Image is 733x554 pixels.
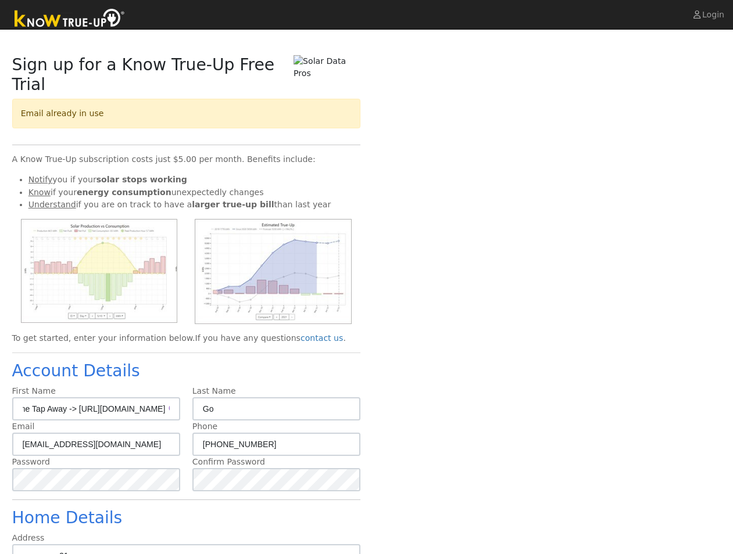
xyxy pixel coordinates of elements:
[12,153,360,166] div: A Know True-Up subscription costs just $5.00 per month. Benefits include:
[12,361,360,381] h2: Account Details
[195,333,345,343] span: If you have any questions .
[12,508,360,528] h2: Home Details
[28,174,360,186] li: you if your
[12,332,360,344] div: To get started, enter your information below.
[12,420,35,433] label: Email
[28,175,53,184] u: Notify
[301,333,343,343] a: contact us
[294,55,360,80] img: Solar Data Pros
[12,456,50,468] label: Password
[192,200,274,209] b: larger true-up bill
[192,420,217,433] label: Phone
[28,188,51,197] u: Know
[77,188,171,197] b: energy consumption
[28,199,360,211] li: if you are on track to have a than last year
[12,532,45,544] label: Address
[192,456,265,468] label: Confirm Password
[9,6,131,33] img: Know True-Up
[28,200,76,209] u: Understand
[96,175,187,184] b: solar stops working
[192,385,236,397] label: Last Name
[12,55,291,95] h2: Sign up for a Know True-Up Free Trial
[21,109,104,118] span: Email already in use
[28,186,360,199] li: if your unexpectedly changes
[12,385,56,397] label: First Name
